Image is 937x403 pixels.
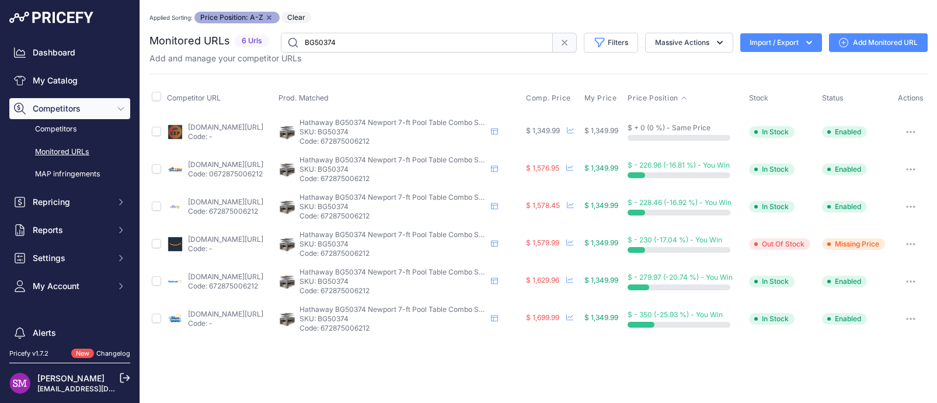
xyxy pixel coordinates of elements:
a: MAP infringements [9,164,130,185]
div: Pricefy v1.7.2 [9,349,48,359]
span: $ 1,349.99 [584,276,618,284]
button: Import / Export [740,33,822,52]
span: In Stock [749,126,795,138]
a: [DOMAIN_NAME][URL] [188,310,263,318]
button: Settings [9,248,130,269]
p: Code: 672875006212 [299,324,486,333]
p: Code: 672875006212 [299,286,486,296]
small: Applied Sorting: [149,14,193,21]
p: Code: 672875006212 [299,174,486,183]
span: In Stock [749,276,795,287]
a: [DOMAIN_NAME][URL] [188,197,263,206]
p: Code: 672875006212 [299,249,486,258]
p: Code: - [188,132,263,141]
span: In Stock [749,201,795,213]
button: Competitors [9,98,130,119]
button: Comp. Price [526,93,573,103]
span: Hathaway BG50374 Newport 7-ft Pool Table Combo Set with Benches - Rustic Gray Finish [299,305,598,314]
span: $ + 0 (0 %) - Same Price [628,123,710,132]
span: Enabled [822,313,867,325]
span: $ - 350 (-25.93 %) - You Win [628,310,723,319]
p: SKU: BG50374 [299,314,486,324]
span: Missing Price [822,238,885,250]
span: $ 1,349.99 [584,313,618,322]
span: In Stock [749,313,795,325]
span: Stock [749,93,768,102]
nav: Sidebar [9,42,130,388]
span: New [71,349,94,359]
span: $ 1,579.99 [526,238,559,247]
span: $ 1,349.99 [584,201,618,210]
p: SKU: BG50374 [299,165,486,174]
span: In Stock [749,164,795,175]
span: $ - 226.96 (-16.81 %) - You Win [628,161,730,169]
button: Price Position [628,93,687,103]
span: Price Position: A-Z [194,12,280,23]
span: Hathaway BG50374 Newport 7-ft Pool Table Combo Set with Benches - Rustic Gray Finish [299,193,598,201]
a: My Catalog [9,70,130,91]
span: Comp. Price [526,93,571,103]
span: Repricing [33,196,109,208]
button: Repricing [9,192,130,213]
span: Hathaway BG50374 Newport 7-ft Pool Table Combo Set with Benches - Rustic Gray Finish [299,230,598,239]
a: [DOMAIN_NAME][URL] [188,272,263,281]
p: Code: 672875006212 [188,282,263,291]
p: Add and manage your competitor URLs [149,53,301,64]
span: $ 1,629.96 [526,276,559,284]
p: Code: - [188,319,263,328]
span: Out Of Stock [749,238,810,250]
a: [DOMAIN_NAME][URL] [188,235,263,244]
span: Competitors [33,103,109,114]
span: $ 1,349.99 [526,126,560,135]
span: Enabled [822,276,867,287]
span: Competitor URL [167,93,221,102]
p: SKU: BG50374 [299,127,486,137]
button: Filters [584,33,638,53]
input: Search [281,33,553,53]
span: $ 1,349.99 [584,126,618,135]
span: $ 1,349.99 [584,164,618,172]
span: Hathaway BG50374 Newport 7-ft Pool Table Combo Set with Benches - Rustic Gray Finish [299,155,598,164]
span: $ - 230 (-17.04 %) - You Win [628,235,722,244]
span: $ - 228.46 (-16.92 %) - You Win [628,198,732,207]
span: $ 1,578.45 [526,201,560,210]
span: Reports [33,224,109,236]
a: [PERSON_NAME] [37,373,105,383]
p: Code: 672875006212 [188,207,263,216]
span: $ 1,576.95 [526,164,559,172]
span: Status [822,93,844,102]
a: [DOMAIN_NAME][URL] [188,160,263,169]
a: Monitored URLs [9,142,130,162]
span: $ 1,349.99 [584,238,618,247]
span: My Price [584,93,617,103]
span: 6 Urls [235,34,269,48]
h2: Monitored URLs [149,33,230,49]
a: Alerts [9,322,130,343]
a: Changelog [96,349,130,357]
img: Pricefy Logo [9,12,93,23]
span: Enabled [822,164,867,175]
p: Code: - [188,244,263,253]
span: Prod. Matched [278,93,329,102]
span: Price Position [628,93,678,103]
span: $ 1,699.99 [526,313,559,322]
p: SKU: BG50374 [299,202,486,211]
span: My Account [33,280,109,292]
span: Enabled [822,126,867,138]
button: Massive Actions [645,33,733,53]
span: Actions [898,93,924,102]
a: Competitors [9,119,130,140]
button: My Price [584,93,619,103]
span: $ - 279.97 (-20.74 %) - You Win [628,273,733,282]
button: Reports [9,220,130,241]
a: Add Monitored URL [829,33,928,52]
a: [EMAIL_ADDRESS][DOMAIN_NAME] [37,384,159,393]
p: SKU: BG50374 [299,277,486,286]
p: Code: 672875006212 [299,211,486,221]
button: Clear [281,12,311,23]
p: SKU: BG50374 [299,239,486,249]
span: Settings [33,252,109,264]
span: Hathaway BG50374 Newport 7-ft Pool Table Combo Set with Benches - Rustic Gray Finish [299,267,598,276]
a: Dashboard [9,42,130,63]
button: My Account [9,276,130,297]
